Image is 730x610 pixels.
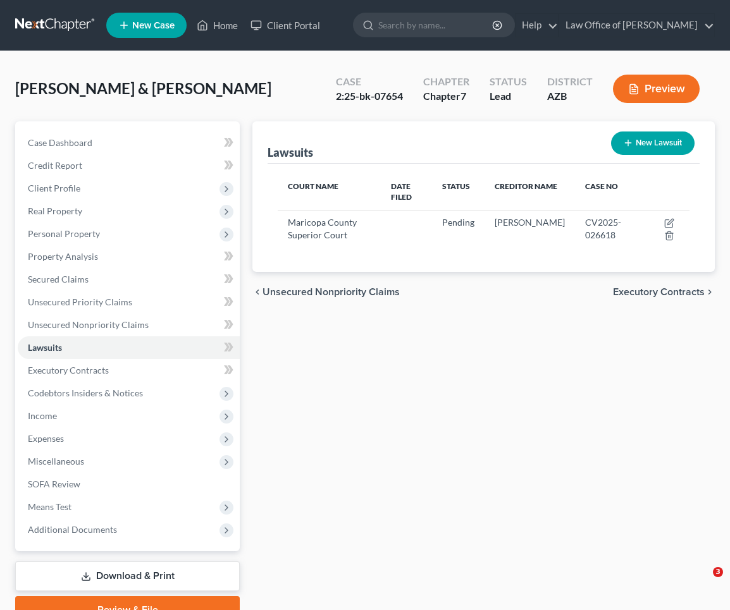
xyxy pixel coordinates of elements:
[288,217,357,240] span: Maricopa County Superior Court
[613,287,705,297] span: Executory Contracts
[28,456,84,467] span: Miscellaneous
[28,274,89,284] span: Secured Claims
[495,181,557,191] span: Creditor Name
[461,90,466,102] span: 7
[490,75,527,89] div: Status
[190,14,244,37] a: Home
[28,228,100,239] span: Personal Property
[132,21,175,30] span: New Case
[28,251,98,262] span: Property Analysis
[713,567,723,577] span: 3
[15,79,271,97] span: [PERSON_NAME] & [PERSON_NAME]
[28,137,92,148] span: Case Dashboard
[15,561,240,591] a: Download & Print
[268,145,313,160] div: Lawsuits
[28,319,149,330] span: Unsecured Nonpriority Claims
[28,501,71,512] span: Means Test
[611,131,695,155] button: New Lawsuit
[28,183,80,193] span: Client Profile
[559,14,714,37] a: Law Office of [PERSON_NAME]
[391,181,412,202] span: Date Filed
[490,89,527,104] div: Lead
[585,181,618,191] span: Case No
[705,287,715,297] i: chevron_right
[613,75,700,103] button: Preview
[28,410,57,421] span: Income
[263,287,400,297] span: Unsecured Nonpriority Claims
[252,287,400,297] button: chevron_left Unsecured Nonpriority Claims
[28,296,132,307] span: Unsecured Priority Claims
[18,336,240,359] a: Lawsuits
[613,287,715,297] button: Executory Contracts chevron_right
[18,154,240,177] a: Credit Report
[378,13,494,37] input: Search by name...
[18,314,240,336] a: Unsecured Nonpriority Claims
[442,181,470,191] span: Status
[423,89,469,104] div: Chapter
[687,567,717,597] iframe: Intercom live chat
[547,89,593,104] div: AZB
[28,524,117,535] span: Additional Documents
[18,359,240,382] a: Executory Contracts
[28,433,64,444] span: Expenses
[336,89,403,104] div: 2:25-bk-07654
[28,479,80,489] span: SOFA Review
[18,291,240,314] a: Unsecured Priority Claims
[252,287,263,297] i: chevron_left
[516,14,558,37] a: Help
[442,217,474,228] span: Pending
[18,268,240,291] a: Secured Claims
[423,75,469,89] div: Chapter
[495,217,565,228] span: [PERSON_NAME]
[18,473,240,496] a: SOFA Review
[28,160,82,171] span: Credit Report
[585,217,621,240] span: CV2025-026618
[336,75,403,89] div: Case
[244,14,326,37] a: Client Portal
[288,181,338,191] span: Court Name
[18,245,240,268] a: Property Analysis
[28,205,82,216] span: Real Property
[28,342,62,353] span: Lawsuits
[18,131,240,154] a: Case Dashboard
[28,387,143,398] span: Codebtors Insiders & Notices
[28,365,109,375] span: Executory Contracts
[547,75,593,89] div: District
